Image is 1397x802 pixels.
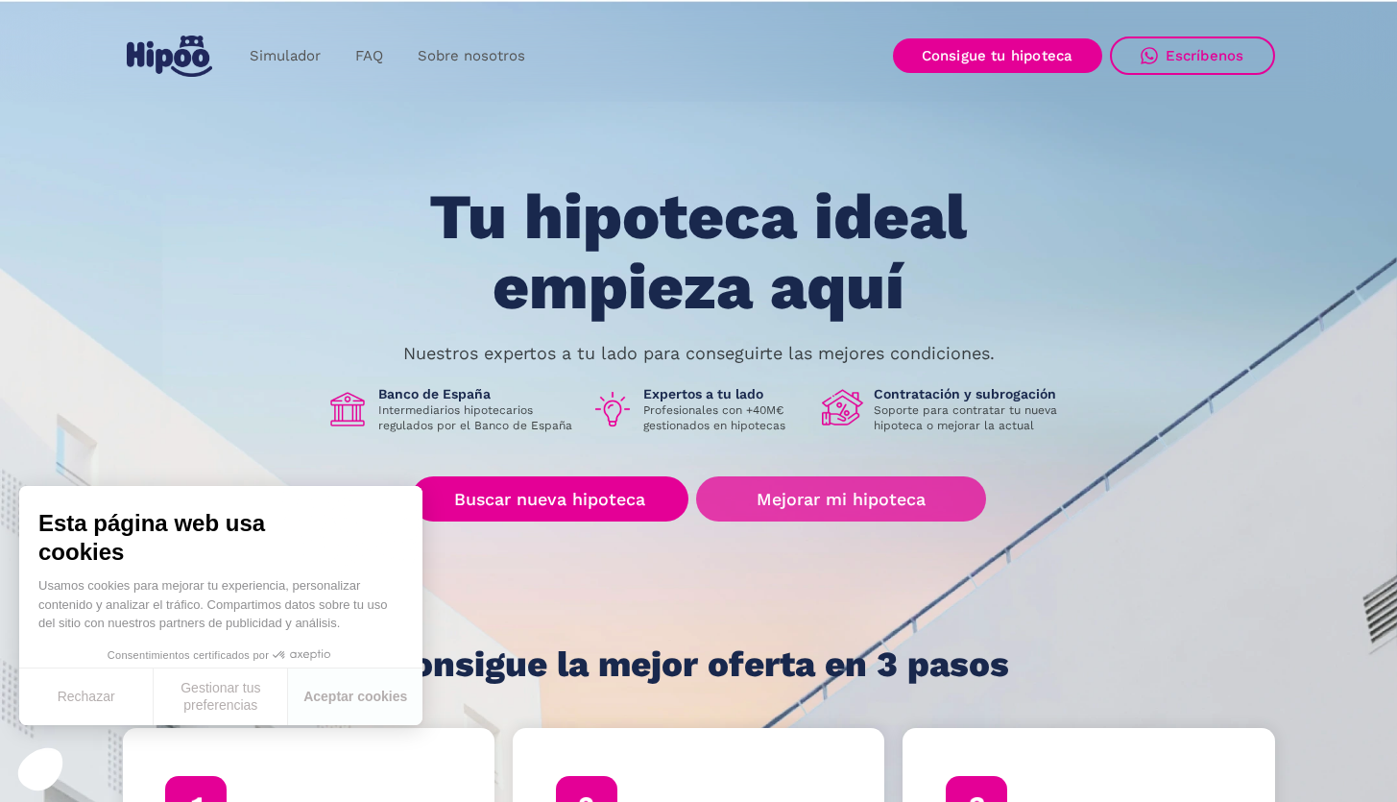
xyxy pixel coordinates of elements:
[1166,47,1244,64] div: Escríbenos
[696,476,985,522] a: Mejorar mi hipoteca
[1110,36,1275,75] a: Escríbenos
[232,37,338,75] a: Simulador
[893,38,1102,73] a: Consigue tu hipoteca
[378,402,576,433] p: Intermediarios hipotecarios regulados por el Banco de España
[400,37,542,75] a: Sobre nosotros
[338,37,400,75] a: FAQ
[123,28,217,85] a: home
[403,346,995,361] p: Nuestros expertos a tu lado para conseguirte las mejores condiciones.
[874,402,1072,433] p: Soporte para contratar tu nueva hipoteca o mejorar la actual
[874,385,1072,402] h1: Contratación y subrogación
[388,645,1009,684] h1: Consigue la mejor oferta en 3 pasos
[643,385,807,402] h1: Expertos a tu lado
[643,402,807,433] p: Profesionales con +40M€ gestionados en hipotecas
[334,182,1062,322] h1: Tu hipoteca ideal empieza aquí
[411,476,688,522] a: Buscar nueva hipoteca
[378,385,576,402] h1: Banco de España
